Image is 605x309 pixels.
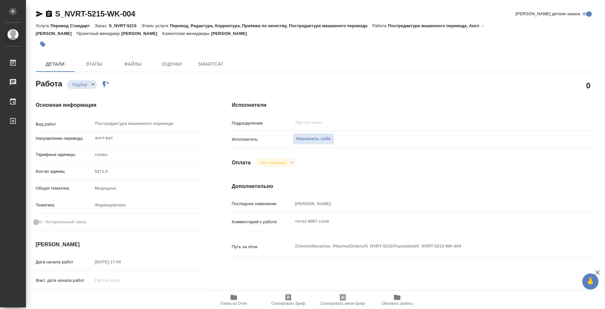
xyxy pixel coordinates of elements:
h4: [PERSON_NAME] [36,241,206,248]
input: Пустое поле [92,167,206,176]
p: Вид работ [36,121,92,127]
span: Скопировать бриф [271,301,305,306]
p: Перевод Стандарт [50,23,95,28]
h4: Оплата [232,159,251,167]
input: Пустое поле [92,257,149,267]
p: Комментарий к работе [232,219,293,225]
p: [PERSON_NAME] [121,31,162,36]
span: Нотариальный заказ [45,219,86,225]
p: Услуга [36,23,50,28]
p: Последнее изменение [232,201,293,207]
button: Скопировать ссылку для ЯМессенджера [36,10,43,18]
span: Этапы [78,60,110,68]
span: [PERSON_NAME] детали заказа [516,11,580,17]
p: Исполнитель [232,136,293,143]
span: Файлы [117,60,148,68]
span: Назначить себя [296,135,331,143]
h2: Работа [36,77,62,89]
p: Перевод, Редактура, Корректура, Приёмка по качеству, Постредактура машинного перевода [170,23,372,28]
span: Обновить файлы [382,301,413,306]
p: Клиентские менеджеры [162,31,211,36]
p: Направление перевода [36,135,92,142]
h4: Исполнители [232,101,598,109]
p: Кол-во единиц [36,168,92,175]
div: Медицина [92,183,206,194]
span: 🙏 [585,275,596,288]
p: Общая тематика [36,185,92,192]
p: Тематика [36,202,92,208]
input: Пустое поле [293,199,567,208]
div: Подбор [67,80,97,89]
span: Папка на Drive [220,301,247,306]
button: Назначить себя [293,133,334,145]
span: Оценки [156,60,187,68]
button: Подбор [70,82,89,87]
button: Обновить файлы [370,291,424,309]
div: слово [92,149,206,160]
p: Дата начала работ [36,259,92,265]
button: Добавить тэг [36,37,50,51]
h2: 0 [586,80,590,91]
p: Факт. дата начала работ [36,277,92,284]
p: Заказ: [95,23,109,28]
button: Не оплачена [259,160,288,165]
p: Этапы услуги [141,23,170,28]
a: S_NVRT-5215-WK-004 [55,9,135,18]
p: Проектный менеджер [77,31,121,36]
button: Папка на Drive [207,291,261,309]
button: 🙏 [582,273,599,290]
p: S_NVRT-5215 [109,23,141,28]
textarea: тотал 8087 слов [293,216,567,227]
textarea: /Clients/Novartos_Pharma/Orders/S_NVRT-5215/Translated/S_NVRT-5215-WK-004 [293,241,567,252]
span: SmartCat [195,60,226,68]
p: Тарифные единицы [36,151,92,158]
p: Работа [372,23,388,28]
div: Фармацевтика [92,200,206,211]
div: Подбор [256,158,296,167]
p: Путь на drive [232,244,293,250]
p: [PERSON_NAME] [211,31,252,36]
p: Подразделение [232,120,293,127]
span: Скопировать мини-бриф [320,301,365,306]
button: Скопировать бриф [261,291,315,309]
input: Пустое поле [295,119,552,127]
input: Пустое поле [92,276,149,285]
h4: Основная информация [36,101,206,109]
button: Скопировать мини-бриф [315,291,370,309]
span: Детали [40,60,71,68]
button: Скопировать ссылку [45,10,53,18]
h4: Дополнительно [232,182,598,190]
